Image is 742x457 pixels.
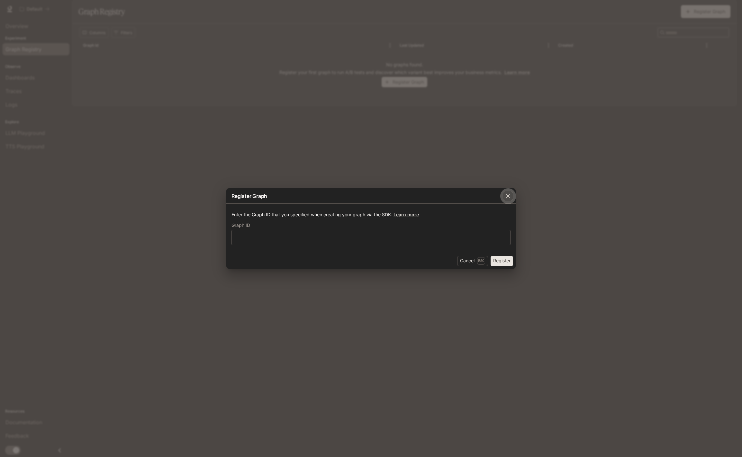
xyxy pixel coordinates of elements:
p: Register Graph [231,192,267,200]
p: Graph ID [231,223,250,228]
button: Register [491,256,513,266]
a: Learn more [394,212,419,217]
p: Enter the Graph ID that you specified when creating your graph via the SDK. [231,211,511,218]
p: Esc [477,257,485,264]
button: CancelEsc [457,256,488,266]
